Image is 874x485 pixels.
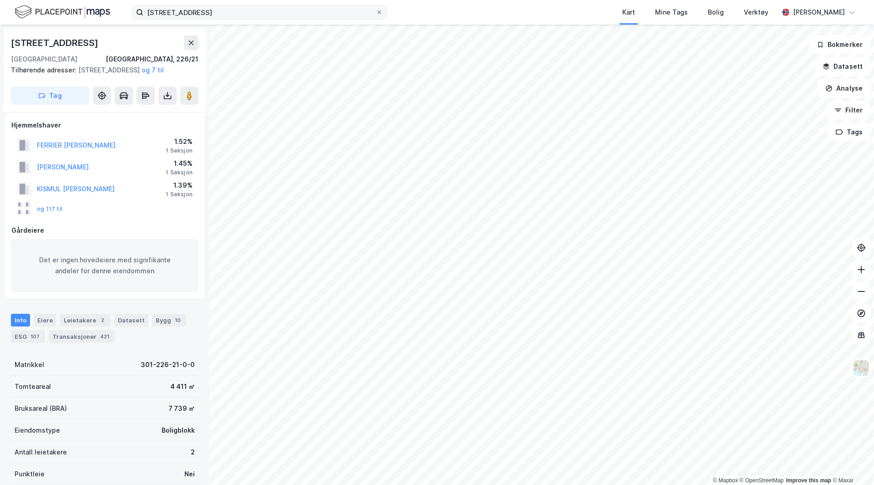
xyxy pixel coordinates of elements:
iframe: Chat Widget [828,441,874,485]
div: [STREET_ADDRESS] [11,65,191,76]
div: 4 411 ㎡ [170,381,195,392]
div: ESG [11,330,45,343]
div: Matrikkel [15,359,44,370]
div: Kontrollprogram for chat [828,441,874,485]
div: Bygg [152,314,186,327]
button: Bokmerker [809,36,870,54]
div: 1.39% [166,180,193,191]
input: Søk på adresse, matrikkel, gårdeiere, leietakere eller personer [143,5,376,19]
a: Improve this map [786,477,831,484]
div: [PERSON_NAME] [793,7,845,18]
div: [GEOGRAPHIC_DATA] [11,54,77,65]
div: 1 Seksjon [166,191,193,198]
div: Datasett [114,314,148,327]
div: Leietakere [60,314,111,327]
div: Det er ingen hovedeiere med signifikante andeler for denne eiendommen [11,240,198,291]
div: 1.52% [166,136,193,147]
div: Eiendomstype [15,425,60,436]
div: Nei [184,469,195,480]
a: Mapbox [713,477,738,484]
div: Bolig [708,7,724,18]
div: Bruksareal (BRA) [15,403,67,414]
div: [GEOGRAPHIC_DATA], 226/21 [106,54,198,65]
div: Gårdeiere [11,225,198,236]
div: Kart [622,7,635,18]
button: Analyse [818,79,870,97]
div: 301-226-21-0-0 [141,359,195,370]
div: 1.45% [166,158,193,169]
div: 2 [191,447,195,458]
div: [STREET_ADDRESS] [11,36,100,50]
div: 2 [98,316,107,325]
button: Tags [828,123,870,141]
div: 1 Seksjon [166,147,193,154]
div: Tomteareal [15,381,51,392]
div: Eiere [34,314,56,327]
div: 421 [98,332,111,341]
div: 7 739 ㎡ [168,403,195,414]
div: Mine Tags [655,7,688,18]
img: logo.f888ab2527a4732fd821a326f86c7f29.svg [15,4,110,20]
span: Tilhørende adresser: [11,66,78,74]
div: Antall leietakere [15,447,67,458]
img: Z [853,359,870,377]
div: Punktleie [15,469,45,480]
a: OpenStreetMap [740,477,784,484]
button: Datasett [815,57,870,76]
div: 10 [173,316,183,325]
button: Filter [827,101,870,119]
div: Verktøy [744,7,768,18]
div: Info [11,314,30,327]
div: 1 Seksjon [166,169,193,176]
button: Tag [11,87,89,105]
div: 107 [29,332,41,341]
div: Boligblokk [162,425,195,436]
div: Transaksjoner [49,330,115,343]
div: Hjemmelshaver [11,120,198,131]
